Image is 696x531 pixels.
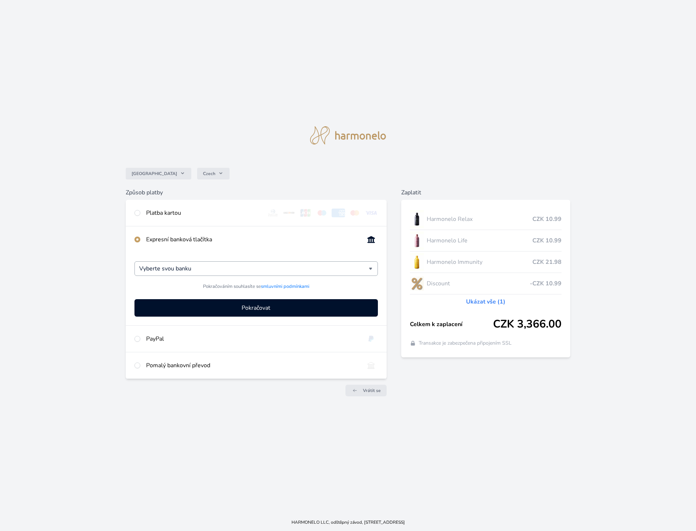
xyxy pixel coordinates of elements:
[364,334,378,343] img: paypal.svg
[348,209,361,217] img: mc.svg
[139,264,369,273] input: Hledat...
[146,235,359,244] div: Expresní banková tlačítka
[363,388,381,393] span: Vrátit se
[410,210,424,228] img: CLEAN_RELAX_se_stinem_x-lo.jpg
[315,209,329,217] img: maestro.svg
[299,209,312,217] img: jcb.svg
[282,209,296,217] img: discover.svg
[197,168,230,179] button: Czech
[203,171,215,177] span: Czech
[532,258,562,266] span: CZK 21.98
[266,209,280,217] img: diners.svg
[427,279,530,288] span: Discount
[427,236,532,245] span: Harmonelo Life
[364,209,378,217] img: visa.svg
[345,385,387,396] a: Vrátit se
[126,188,387,197] h6: Způsob platby
[203,283,309,290] span: Pokračováním souhlasíte se
[242,304,270,312] span: Pokračovat
[410,231,424,250] img: CLEAN_LIFE_se_stinem_x-lo.jpg
[126,168,191,179] button: [GEOGRAPHIC_DATA]
[466,297,505,306] a: Ukázat vše (1)
[530,279,562,288] span: -CZK 10.99
[410,320,493,329] span: Celkem k zaplacení
[493,318,562,331] span: CZK 3,366.00
[134,299,378,317] button: Pokračovat
[532,215,562,223] span: CZK 10.99
[364,361,378,370] img: bankTransfer_IBAN.svg
[419,340,512,347] span: Transakce je zabezpečena připojením SSL
[332,209,345,217] img: amex.svg
[401,188,570,197] h6: Zaplatit
[134,261,378,276] div: Vyberte svou banku
[410,274,424,293] img: discount-lo.png
[146,209,261,217] div: Platba kartou
[261,283,309,290] a: smluvními podmínkami
[532,236,562,245] span: CZK 10.99
[310,126,386,144] img: logo.svg
[427,258,532,266] span: Harmonelo Immunity
[427,215,532,223] span: Harmonelo Relax
[132,171,177,177] span: [GEOGRAPHIC_DATA]
[146,334,359,343] div: PayPal
[410,253,424,271] img: IMMUNITY_se_stinem_x-lo.jpg
[146,361,359,370] div: Pomalý bankovní převod
[364,235,378,244] img: onlineBanking_CZ.svg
